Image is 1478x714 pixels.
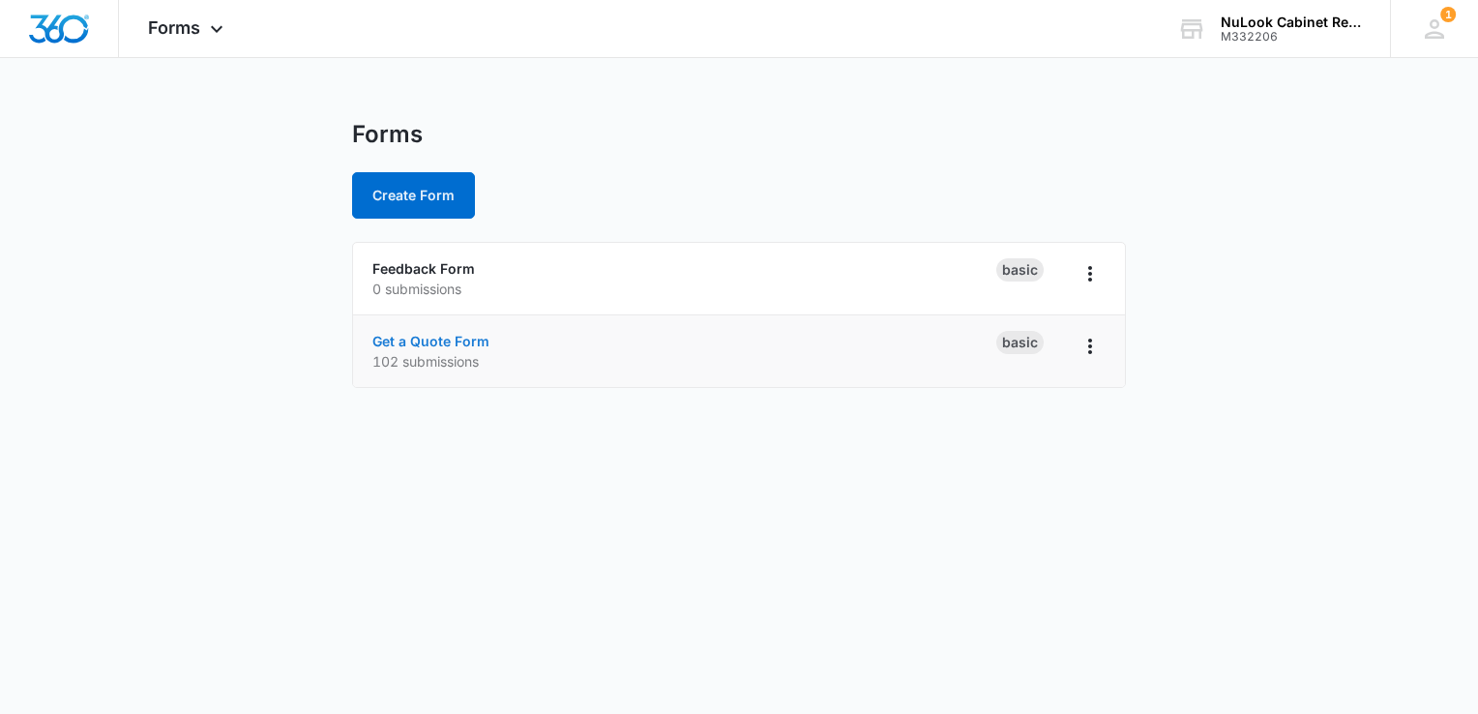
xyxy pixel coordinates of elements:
[1440,7,1456,22] div: notifications count
[352,172,475,219] button: Create Form
[372,279,996,299] p: 0 submissions
[1440,7,1456,22] span: 1
[372,333,489,349] a: Get a Quote Form
[996,258,1044,282] div: Basic
[1221,15,1362,30] div: account name
[372,351,996,372] p: 102 submissions
[148,17,200,38] span: Forms
[352,120,423,149] h1: Forms
[372,260,475,277] a: Feedback Form
[1075,258,1106,289] button: Overflow Menu
[1221,30,1362,44] div: account id
[1075,331,1106,362] button: Overflow Menu
[996,331,1044,354] div: Basic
